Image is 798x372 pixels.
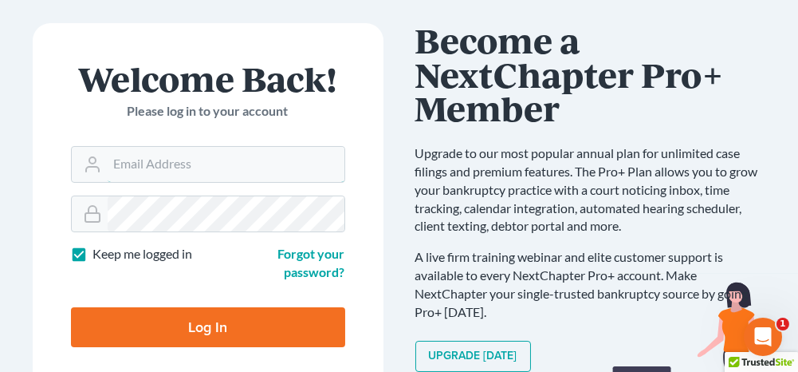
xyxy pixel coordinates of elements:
[71,307,345,347] input: Log In
[93,245,193,263] label: Keep me logged in
[415,23,766,125] h1: Become a NextChapter Pro+ Member
[71,102,345,121] p: Please log in to your account
[71,61,345,96] h1: Welcome Back!
[744,318,782,356] iframe: Intercom live chat
[776,318,789,330] span: 1
[278,246,345,279] a: Forgot your password?
[108,147,344,182] input: Email Address
[415,144,766,235] p: Upgrade to our most popular annual plan for unlimited case filings and premium features. The Pro+...
[415,248,766,321] p: A live firm training webinar and elite customer support is available to every NextChapter Pro+ ac...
